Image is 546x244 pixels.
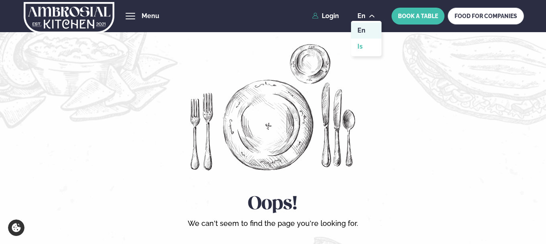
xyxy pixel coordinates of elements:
[191,44,355,170] img: 404 page!
[392,8,445,25] button: BOOK A TABLE
[24,1,114,34] img: logo
[357,13,365,19] span: en
[8,219,24,236] a: Cookie settings
[351,13,382,19] button: en
[351,23,382,39] a: en
[312,12,339,20] a: Login
[351,39,382,55] a: is
[448,8,524,25] a: FOOD FOR COMPANIES
[126,11,135,21] button: hamburger
[248,193,298,215] h2: Oops!
[188,219,358,228] p: We can't seem to find the page you're looking for.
